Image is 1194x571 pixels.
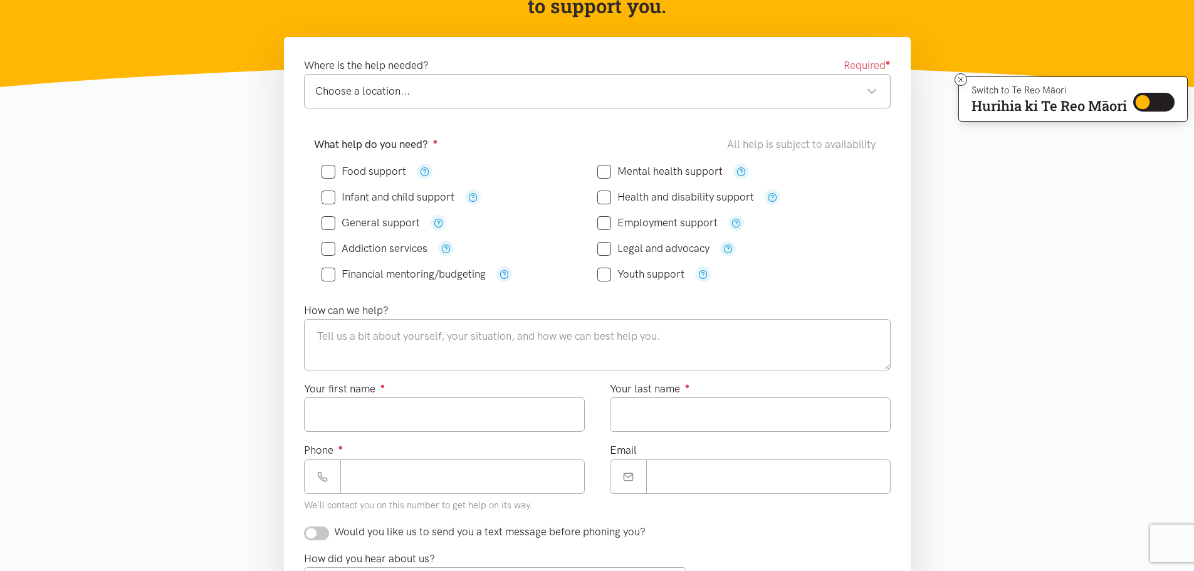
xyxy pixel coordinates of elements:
[322,269,486,280] label: Financial mentoring/budgeting
[433,137,438,146] sup: ●
[971,86,1127,94] p: Switch to Te Reo Māori
[597,269,684,280] label: Youth support
[610,380,690,397] label: Your last name
[304,550,435,567] label: How did you hear about us?
[322,166,406,177] label: Food support
[315,83,877,100] div: Choose a location...
[597,217,718,228] label: Employment support
[322,243,427,254] label: Addiction services
[597,243,710,254] label: Legal and advocacy
[340,459,585,494] input: Phone number
[304,442,343,459] label: Phone
[844,57,891,74] span: Required
[685,381,690,390] sup: ●
[610,442,637,459] label: Email
[597,192,754,202] label: Health and disability support
[304,500,532,511] small: We'll contact you on this number to get help on its way.
[304,380,385,397] label: Your first name
[334,525,646,538] span: Would you like us to send you a text message before phoning you?
[322,192,454,202] label: Infant and child support
[304,57,429,74] label: Where is the help needed?
[971,100,1127,112] p: Hurihia ki Te Reo Māori
[727,136,881,153] div: All help is subject to availability
[322,217,420,228] label: General support
[597,166,723,177] label: Mental health support
[646,459,891,494] input: Email
[314,136,438,153] label: What help do you need?
[380,381,385,390] sup: ●
[338,443,343,452] sup: ●
[886,58,891,67] sup: ●
[304,302,389,319] label: How can we help?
